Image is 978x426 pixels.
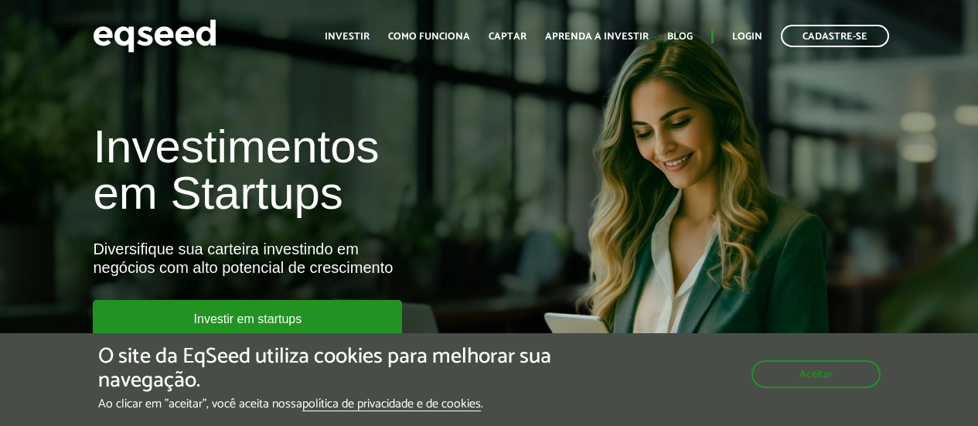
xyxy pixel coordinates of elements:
h5: O site da EqSeed utiliza cookies para melhorar sua navegação. [98,345,567,393]
p: Ao clicar em "aceitar", você aceita nossa . [98,397,567,411]
button: Aceitar [751,360,881,388]
a: Investir [325,32,370,42]
a: política de privacidade e de cookies [302,398,481,411]
img: EqSeed [93,15,216,56]
a: Como funciona [388,32,470,42]
a: Login [732,32,762,42]
div: Diversifique sua carteira investindo em negócios com alto potencial de crescimento [93,240,559,277]
a: Investir em startups [93,300,402,336]
a: Cadastre-se [781,25,889,47]
a: Aprenda a investir [545,32,649,42]
a: Blog [667,32,693,42]
h1: Investimentos em Startups [93,124,559,216]
a: Captar [489,32,526,42]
